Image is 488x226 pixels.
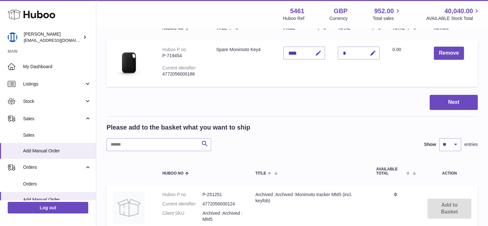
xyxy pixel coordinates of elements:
a: Log out [8,202,88,213]
div: [PERSON_NAME] [24,31,81,43]
div: Huboo Ref [283,15,304,22]
div: Action [434,26,471,31]
span: Title [255,171,266,176]
dt: Client SKU [162,210,202,222]
dd: P-251251 [202,192,243,198]
img: Spare Monimoto Key4 [113,47,145,79]
div: 4772056000186 [162,71,203,77]
button: Remove [434,47,464,60]
span: Orders [23,164,84,170]
th: Action [421,161,478,182]
span: 40,040.00 [444,7,473,15]
span: entries [464,141,478,148]
span: Huboo no [162,171,184,176]
span: Total sales [372,15,401,22]
dd: 4772056000124 [202,201,243,207]
span: Add Manual Order [23,148,91,154]
span: Add Manual Order [23,197,91,203]
img: oksana@monimoto.com [8,32,17,42]
span: [EMAIL_ADDRESS][DOMAIN_NAME] [24,38,94,43]
label: Show [424,141,436,148]
span: Total [392,26,405,31]
span: My Dashboard [23,64,91,70]
strong: GBP [334,7,347,15]
span: 0.00 [392,47,401,52]
td: Spare Monimoto Key4 [210,40,277,87]
img: Archived :Archived :Monimoto tracker MM5 (incl. keyfob) [113,192,145,224]
dt: Huboo P no [162,192,202,198]
span: Huboo no [162,26,184,31]
dd: Archived :Archived :MM5 [202,210,243,222]
span: Title [216,26,227,31]
div: P-719454 [162,53,203,59]
span: 952.00 [374,7,394,15]
h2: Please add to the basket what you want to ship [107,123,250,132]
div: Huboo P no [162,47,186,52]
div: Current identifier [162,65,196,70]
strong: 5461 [290,7,304,15]
button: Next [430,95,478,110]
span: Sales [23,116,84,122]
span: AVAILABLE Stock Total [426,15,480,22]
span: Stock [23,98,84,104]
a: 40,040.00 AVAILABLE Stock Total [426,7,480,22]
span: AVAILABLE Total [376,167,405,176]
span: Sales [23,132,91,138]
div: Currency [330,15,348,22]
dt: Current identifier [162,201,202,207]
a: 952.00 Total sales [372,7,401,22]
span: Orders [23,181,91,187]
span: Listings [23,81,84,87]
